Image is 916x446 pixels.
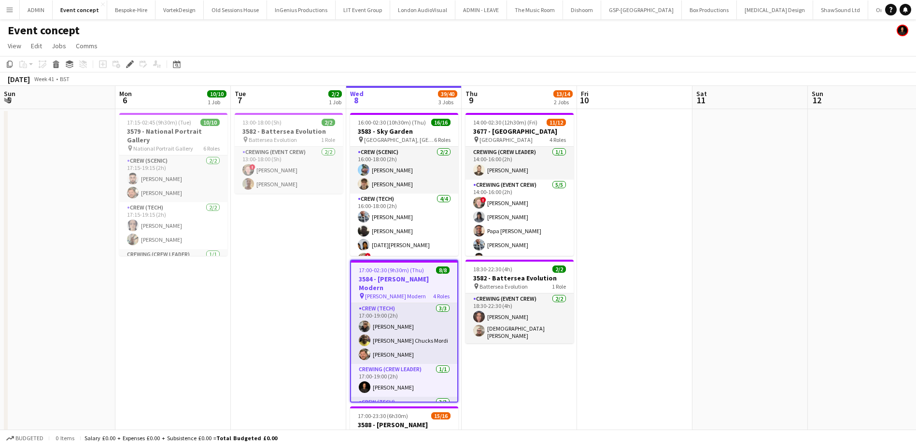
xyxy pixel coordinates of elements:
[365,293,426,300] span: [PERSON_NAME] Modern
[336,0,390,19] button: LIT Event Group
[350,194,458,268] app-card-role: Crew (Tech)4/416:00-18:00 (2h)[PERSON_NAME][PERSON_NAME][DATE][PERSON_NAME]![PERSON_NAME]
[133,145,193,152] span: National Portrait Gallery
[208,98,226,106] div: 1 Job
[737,0,813,19] button: [MEDICAL_DATA] Design
[350,260,458,403] app-job-card: 17:00-02:30 (9h30m) (Thu)8/83584 - [PERSON_NAME] Modern [PERSON_NAME] Modern4 RolesCrew (Tech)3/3...
[4,40,25,52] a: View
[358,119,426,126] span: 16:00-02:30 (10h30m) (Thu)
[436,266,450,274] span: 8/8
[465,180,574,268] app-card-role: Crewing (Event Crew)5/514:00-16:00 (2h)![PERSON_NAME][PERSON_NAME]Papa [PERSON_NAME][PERSON_NAME]...
[479,283,528,290] span: Battersea Evolution
[119,155,227,202] app-card-role: Crew (Scenic)2/217:15-19:15 (2h)[PERSON_NAME][PERSON_NAME]
[76,42,98,50] span: Comms
[455,0,507,19] button: ADMIN - LEAVE
[479,136,533,143] span: [GEOGRAPHIC_DATA]
[207,90,226,98] span: 10/10
[119,127,227,144] h3: 3579 - National Portrait Gallery
[242,119,282,126] span: 13:00-18:00 (5h)
[431,412,451,419] span: 15/16
[465,147,574,180] app-card-role: Crewing (Crew Leader)1/114:00-16:00 (2h)[PERSON_NAME]
[204,0,267,19] button: Old Sessions House
[267,0,336,19] button: InGenius Productions
[27,40,46,52] a: Edit
[550,136,566,143] span: 4 Roles
[235,89,246,98] span: Tue
[810,95,823,106] span: 12
[53,0,107,19] button: Event concept
[553,90,573,98] span: 13/14
[350,420,458,438] h3: 3588 - [PERSON_NAME][GEOGRAPHIC_DATA]
[812,89,823,98] span: Sun
[438,90,457,98] span: 39/40
[507,0,563,19] button: The Music Room
[349,95,364,106] span: 8
[358,412,408,419] span: 17:00-23:30 (6h30m)
[563,0,601,19] button: Dishoom
[32,75,56,83] span: Week 41
[31,42,42,50] span: Edit
[8,23,80,38] h1: Event concept
[235,147,343,194] app-card-role: Crewing (Event Crew)2/213:00-18:00 (5h)![PERSON_NAME][PERSON_NAME]
[579,95,589,106] span: 10
[52,42,66,50] span: Jobs
[119,113,227,256] app-job-card: 17:15-02:45 (9h30m) (Tue)10/103579 - National Portrait Gallery National Portrait Gallery6 RolesCr...
[473,265,512,273] span: 18:30-22:30 (4h)
[480,197,486,203] span: !
[322,119,335,126] span: 2/2
[473,119,537,126] span: 14:00-02:30 (12h30m) (Fri)
[8,74,30,84] div: [DATE]
[216,434,277,442] span: Total Budgeted £0.00
[351,364,457,397] app-card-role: Crewing (Crew Leader)1/117:00-19:00 (2h)[PERSON_NAME]
[60,75,70,83] div: BST
[433,293,450,300] span: 4 Roles
[127,119,191,126] span: 17:15-02:45 (9h30m) (Tue)
[249,136,297,143] span: Battersea Evolution
[119,202,227,249] app-card-role: Crew (Tech)2/217:15-19:15 (2h)[PERSON_NAME][PERSON_NAME]
[250,164,255,170] span: !
[119,249,227,282] app-card-role: Crewing (Crew Leader)1/1
[350,127,458,136] h3: 3583 - Sky Garden
[696,89,707,98] span: Sat
[438,98,457,106] div: 3 Jobs
[434,136,451,143] span: 6 Roles
[235,127,343,136] h3: 3582 - Battersea Evolution
[364,136,434,143] span: [GEOGRAPHIC_DATA], [GEOGRAPHIC_DATA], [GEOGRAPHIC_DATA]
[465,89,478,98] span: Thu
[200,119,220,126] span: 10/10
[15,435,43,442] span: Budgeted
[48,40,70,52] a: Jobs
[203,145,220,152] span: 6 Roles
[465,113,574,256] app-job-card: 14:00-02:30 (12h30m) (Fri)11/123677 - [GEOGRAPHIC_DATA] [GEOGRAPHIC_DATA]4 RolesCrewing (Crew Lea...
[465,260,574,343] app-job-card: 18:30-22:30 (4h)2/23582 - Battersea Evolution Battersea Evolution1 RoleCrewing (Event Crew)2/218:...
[465,274,574,282] h3: 3582 - Battersea Evolution
[329,98,341,106] div: 1 Job
[547,119,566,126] span: 11/12
[20,0,53,19] button: ADMIN
[350,113,458,256] app-job-card: 16:00-02:30 (10h30m) (Thu)16/163583 - Sky Garden [GEOGRAPHIC_DATA], [GEOGRAPHIC_DATA], [GEOGRAPHI...
[465,293,574,343] app-card-role: Crewing (Event Crew)2/218:30-22:30 (4h)[PERSON_NAME][DEMOGRAPHIC_DATA][PERSON_NAME]
[897,25,908,36] app-user-avatar: Ash Grimmer
[2,95,15,106] span: 5
[464,95,478,106] span: 9
[321,136,335,143] span: 1 Role
[682,0,737,19] button: Box Productions
[813,0,868,19] button: ShawSound Ltd
[365,253,371,259] span: !
[350,147,458,194] app-card-role: Crew (Scenic)2/216:00-18:00 (2h)[PERSON_NAME][PERSON_NAME]
[351,303,457,364] app-card-role: Crew (Tech)3/317:00-19:00 (2h)[PERSON_NAME][PERSON_NAME] Chucks Mordi[PERSON_NAME]
[601,0,682,19] button: GSP-[GEOGRAPHIC_DATA]
[390,0,455,19] button: London AudioVisual
[465,127,574,136] h3: 3677 - [GEOGRAPHIC_DATA]
[235,113,343,194] app-job-card: 13:00-18:00 (5h)2/23582 - Battersea Evolution Battersea Evolution1 RoleCrewing (Event Crew)2/213:...
[351,275,457,292] h3: 3584 - [PERSON_NAME] Modern
[350,89,364,98] span: Wed
[552,265,566,273] span: 2/2
[581,89,589,98] span: Fri
[118,95,132,106] span: 6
